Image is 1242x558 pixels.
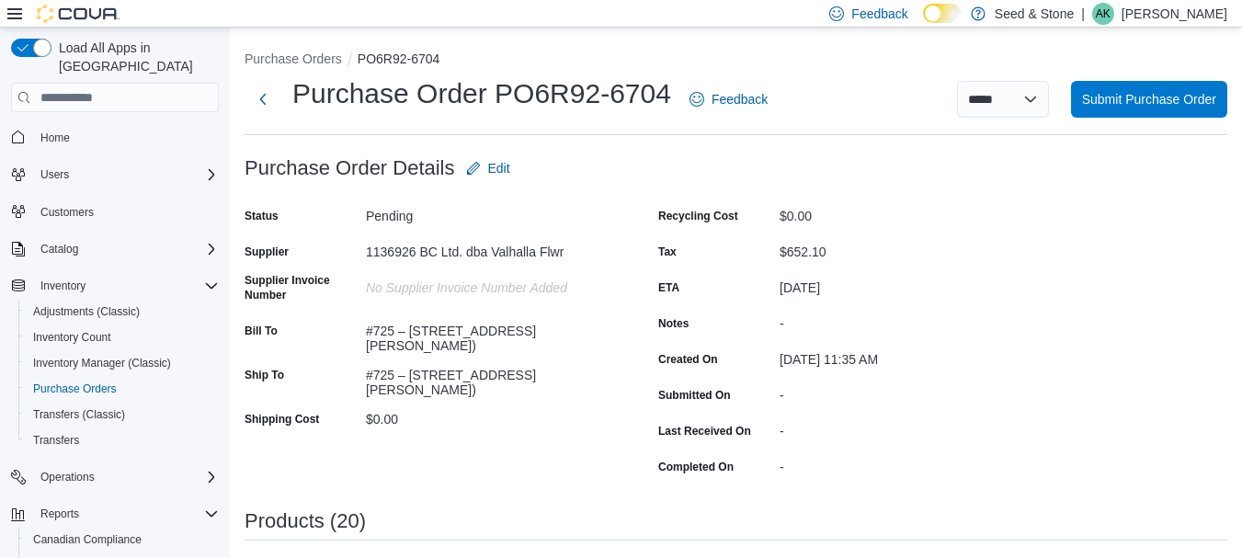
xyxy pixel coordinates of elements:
[245,412,319,427] label: Shipping Cost
[851,5,907,23] span: Feedback
[33,466,102,488] button: Operations
[40,131,70,145] span: Home
[682,81,775,118] a: Feedback
[33,275,219,297] span: Inventory
[33,200,219,223] span: Customers
[18,325,226,350] button: Inventory Count
[18,299,226,325] button: Adjustments (Classic)
[366,201,612,223] div: Pending
[780,381,1026,403] div: -
[658,352,718,367] label: Created On
[37,5,120,23] img: Cova
[245,157,455,179] h3: Purchase Order Details
[1071,81,1227,118] button: Submit Purchase Order
[923,23,924,24] span: Dark Mode
[658,280,679,295] label: ETA
[33,330,111,345] span: Inventory Count
[780,452,1026,474] div: -
[33,356,171,370] span: Inventory Manager (Classic)
[33,304,140,319] span: Adjustments (Classic)
[26,529,149,551] a: Canadian Compliance
[26,404,219,426] span: Transfers (Classic)
[4,501,226,527] button: Reports
[40,205,94,220] span: Customers
[780,416,1026,438] div: -
[1092,3,1114,25] div: Arun Kumar
[26,378,124,400] a: Purchase Orders
[488,159,510,177] span: Edit
[33,532,142,547] span: Canadian Compliance
[658,245,677,259] label: Tax
[245,209,279,223] label: Status
[26,301,147,323] a: Adjustments (Classic)
[51,39,219,75] span: Load All Apps in [GEOGRAPHIC_DATA]
[33,466,219,488] span: Operations
[26,429,86,451] a: Transfers
[26,326,119,348] a: Inventory Count
[1096,3,1111,25] span: AK
[366,404,612,427] div: $0.00
[995,3,1074,25] p: Seed & Stone
[1122,3,1227,25] p: [PERSON_NAME]
[26,529,219,551] span: Canadian Compliance
[26,404,132,426] a: Transfers (Classic)
[4,199,226,225] button: Customers
[366,273,612,295] div: No Supplier Invoice Number added
[33,275,93,297] button: Inventory
[459,150,518,187] button: Edit
[26,352,219,374] span: Inventory Manager (Classic)
[33,125,219,148] span: Home
[366,316,612,353] div: #725 – [STREET_ADDRESS][PERSON_NAME])
[712,90,768,108] span: Feedback
[4,273,226,299] button: Inventory
[923,4,962,23] input: Dark Mode
[245,81,281,118] button: Next
[245,51,342,66] button: Purchase Orders
[33,407,125,422] span: Transfers (Classic)
[245,273,359,302] label: Supplier Invoice Number
[40,470,95,484] span: Operations
[245,50,1227,72] nav: An example of EuiBreadcrumbs
[18,376,226,402] button: Purchase Orders
[33,164,76,186] button: Users
[358,51,440,66] button: PO6R92-6704
[4,162,226,188] button: Users
[33,164,219,186] span: Users
[33,381,117,396] span: Purchase Orders
[33,201,101,223] a: Customers
[245,510,366,532] h3: Products (20)
[658,316,689,331] label: Notes
[658,424,751,438] label: Last Received On
[33,238,85,260] button: Catalog
[18,350,226,376] button: Inventory Manager (Classic)
[26,352,178,374] a: Inventory Manager (Classic)
[1081,3,1085,25] p: |
[18,427,226,453] button: Transfers
[366,237,612,259] div: 1136926 BC Ltd. dba Valhalla Flwr
[4,236,226,262] button: Catalog
[33,238,219,260] span: Catalog
[18,527,226,552] button: Canadian Compliance
[780,345,1026,367] div: [DATE] 11:35 AM
[1082,90,1216,108] span: Submit Purchase Order
[780,273,1026,295] div: [DATE]
[245,324,278,338] label: Bill To
[18,402,226,427] button: Transfers (Classic)
[33,433,79,448] span: Transfers
[33,503,86,525] button: Reports
[658,388,731,403] label: Submitted On
[4,123,226,150] button: Home
[245,368,284,382] label: Ship To
[26,301,219,323] span: Adjustments (Classic)
[245,245,289,259] label: Supplier
[780,201,1026,223] div: $0.00
[780,237,1026,259] div: $652.10
[40,167,69,182] span: Users
[33,503,219,525] span: Reports
[26,378,219,400] span: Purchase Orders
[658,460,734,474] label: Completed On
[40,507,79,521] span: Reports
[780,309,1026,331] div: -
[26,326,219,348] span: Inventory Count
[292,75,671,112] h1: Purchase Order PO6R92-6704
